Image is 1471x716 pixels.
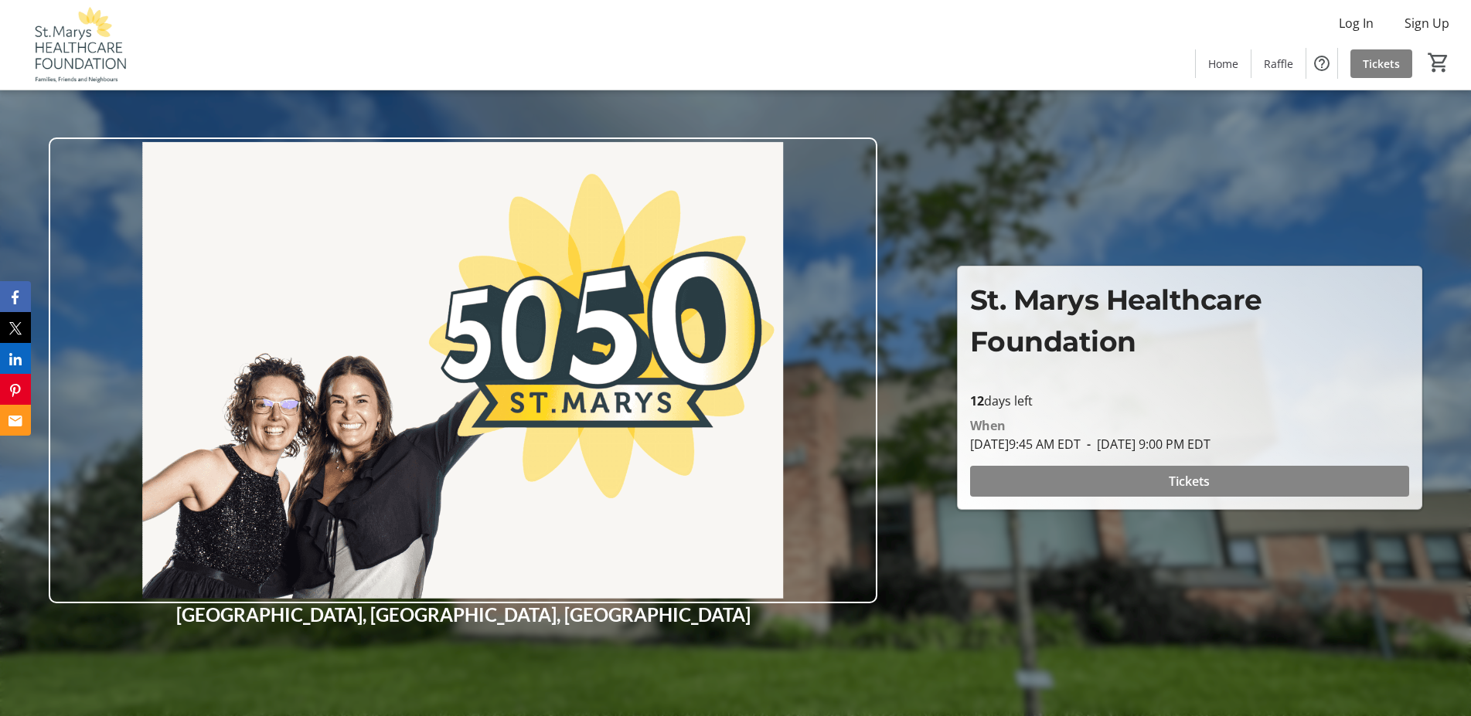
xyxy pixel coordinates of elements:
span: Tickets [1169,472,1210,490]
span: Log In [1339,14,1374,32]
span: [DATE] 9:00 PM EDT [1081,436,1211,453]
button: Tickets [970,466,1409,497]
a: Tickets [1350,49,1412,78]
button: Cart [1425,49,1452,76]
a: Raffle [1251,49,1306,78]
div: When [970,416,1006,435]
img: Campaign CTA Media Photo [49,137,877,603]
p: days left [970,392,1409,410]
span: St. Marys Healthcare Foundation [970,283,1262,358]
span: Sign Up [1405,14,1449,32]
strong: [GEOGRAPHIC_DATA], [GEOGRAPHIC_DATA], [GEOGRAPHIC_DATA] [176,603,751,626]
img: St. Marys Healthcare Foundation's Logo [9,6,147,83]
button: Help [1306,48,1337,79]
a: Home [1196,49,1251,78]
span: Home [1208,56,1238,72]
span: 12 [970,392,984,409]
span: - [1081,436,1097,453]
span: [DATE] 9:45 AM EDT [970,436,1081,453]
button: Sign Up [1392,11,1462,36]
button: Log In [1326,11,1386,36]
span: Raffle [1264,56,1293,72]
span: Tickets [1363,56,1400,72]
